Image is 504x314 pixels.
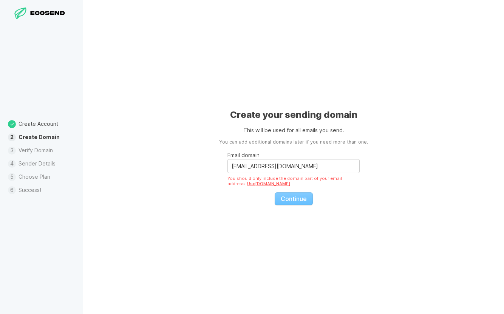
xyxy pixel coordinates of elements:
div: You should only include the domain part of your email address. [227,176,360,186]
h1: Create your sending domain [230,109,357,121]
p: This will be used for all emails you send. [243,126,344,134]
input: Email domain [227,159,360,173]
a: Use [DOMAIN_NAME] [247,181,290,186]
aside: You can add additional domains later if you need more than one. [219,139,368,146]
p: Email domain [227,151,360,159]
